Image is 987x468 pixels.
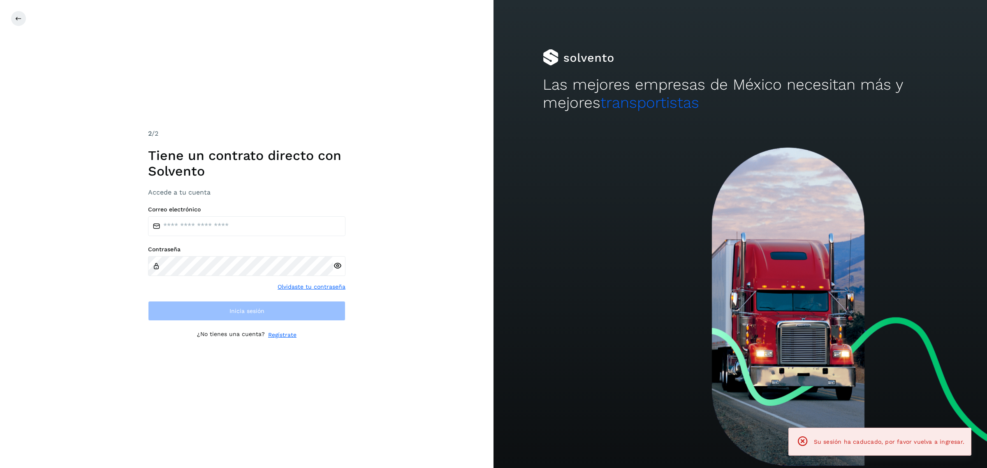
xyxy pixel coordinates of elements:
[229,308,264,314] span: Inicia sesión
[148,301,345,321] button: Inicia sesión
[278,283,345,291] a: Olvidaste tu contraseña
[543,76,938,112] h2: Las mejores empresas de México necesitan más y mejores
[148,188,345,196] h3: Accede a tu cuenta
[148,130,152,137] span: 2
[148,206,345,213] label: Correo electrónico
[814,438,964,445] span: Su sesión ha caducado, por favor vuelva a ingresar.
[148,129,345,139] div: /2
[600,94,699,111] span: transportistas
[268,331,297,339] a: Regístrate
[197,331,265,339] p: ¿No tienes una cuenta?
[148,246,345,253] label: Contraseña
[148,148,345,179] h1: Tiene un contrato directo con Solvento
